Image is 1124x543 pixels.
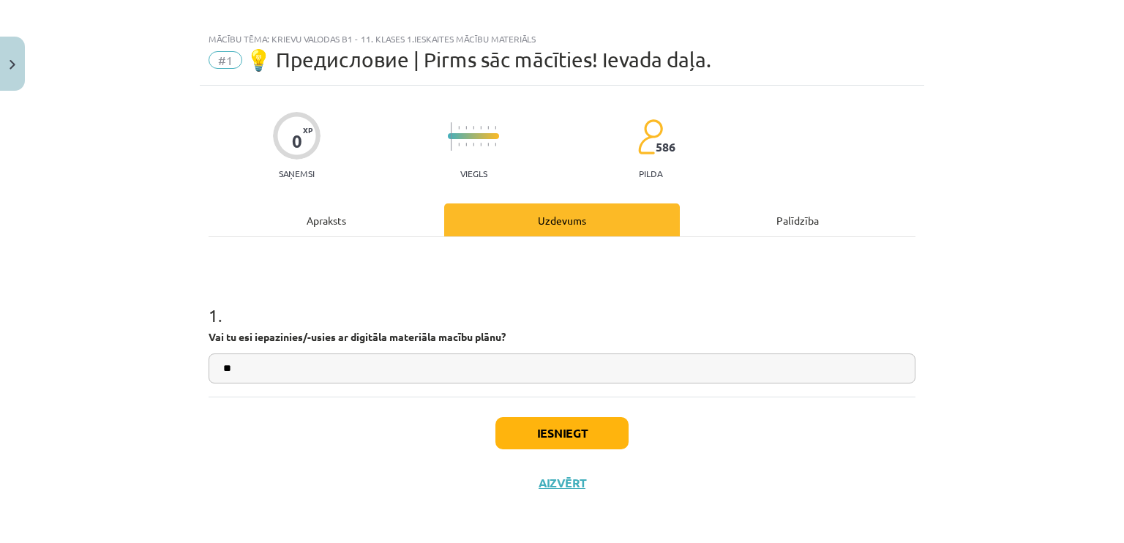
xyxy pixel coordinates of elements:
[680,203,915,236] div: Palīdzība
[495,143,496,146] img: icon-short-line-57e1e144782c952c97e751825c79c345078a6d821885a25fce030b3d8c18986b.svg
[480,126,482,130] img: icon-short-line-57e1e144782c952c97e751825c79c345078a6d821885a25fce030b3d8c18986b.svg
[458,143,460,146] img: icon-short-line-57e1e144782c952c97e751825c79c345078a6d821885a25fce030b3d8c18986b.svg
[480,143,482,146] img: icon-short-line-57e1e144782c952c97e751825c79c345078a6d821885a25fce030b3d8c18986b.svg
[465,126,467,130] img: icon-short-line-57e1e144782c952c97e751825c79c345078a6d821885a25fce030b3d8c18986b.svg
[495,126,496,130] img: icon-short-line-57e1e144782c952c97e751825c79c345078a6d821885a25fce030b3d8c18986b.svg
[10,60,15,70] img: icon-close-lesson-0947bae3869378f0d4975bcd49f059093ad1ed9edebbc8119c70593378902aed.svg
[639,168,662,179] p: pilda
[273,168,321,179] p: Saņemsi
[487,126,489,130] img: icon-short-line-57e1e144782c952c97e751825c79c345078a6d821885a25fce030b3d8c18986b.svg
[465,143,467,146] img: icon-short-line-57e1e144782c952c97e751825c79c345078a6d821885a25fce030b3d8c18986b.svg
[451,122,452,151] img: icon-long-line-d9ea69661e0d244f92f715978eff75569469978d946b2353a9bb055b3ed8787d.svg
[460,168,487,179] p: Viegls
[656,141,675,154] span: 586
[303,126,312,134] span: XP
[292,131,302,151] div: 0
[473,143,474,146] img: icon-short-line-57e1e144782c952c97e751825c79c345078a6d821885a25fce030b3d8c18986b.svg
[637,119,663,155] img: students-c634bb4e5e11cddfef0936a35e636f08e4e9abd3cc4e673bd6f9a4125e45ecb1.svg
[473,126,474,130] img: icon-short-line-57e1e144782c952c97e751825c79c345078a6d821885a25fce030b3d8c18986b.svg
[534,476,590,490] button: Aizvērt
[209,280,915,325] h1: 1 .
[444,203,680,236] div: Uzdevums
[209,34,915,44] div: Mācību tēma: Krievu valodas b1 - 11. klases 1.ieskaites mācību materiāls
[458,126,460,130] img: icon-short-line-57e1e144782c952c97e751825c79c345078a6d821885a25fce030b3d8c18986b.svg
[209,51,242,69] span: #1
[209,330,506,343] strong: Vai tu esi iepazinies/-usies ar digitāla materiāla macību plānu?
[209,203,444,236] div: Apraksts
[246,48,711,72] span: 💡 Предисловие | Pirms sāc mācīties! Ievada daļa.
[487,143,489,146] img: icon-short-line-57e1e144782c952c97e751825c79c345078a6d821885a25fce030b3d8c18986b.svg
[495,417,629,449] button: Iesniegt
